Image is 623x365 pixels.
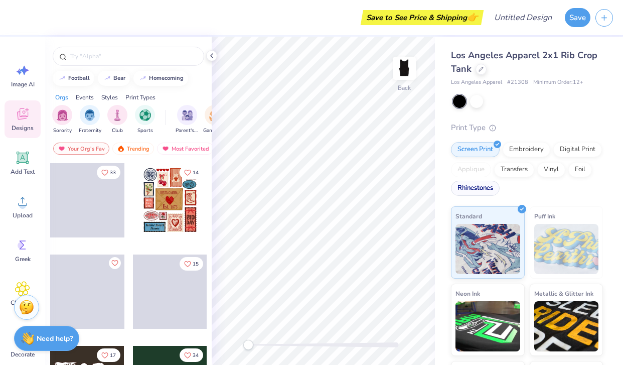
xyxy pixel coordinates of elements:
[182,109,193,121] img: Parent's Weekend Image
[55,93,68,102] div: Orgs
[533,78,583,87] span: Minimum Order: 12 +
[565,8,590,27] button: Save
[363,10,481,25] div: Save to See Price & Shipping
[135,105,155,135] button: filter button
[534,211,555,221] span: Puff Ink
[135,105,155,135] div: filter for Sports
[98,71,130,86] button: bear
[57,109,68,121] img: Sorority Image
[76,93,94,102] div: Events
[15,255,31,263] span: Greek
[112,143,154,155] div: Trending
[176,105,199,135] div: filter for Parent's Weekend
[193,262,199,267] span: 15
[52,105,72,135] button: filter button
[103,75,111,81] img: trend_line.gif
[193,353,199,358] span: 34
[112,127,123,135] span: Club
[53,71,94,86] button: football
[203,105,226,135] div: filter for Game Day
[455,288,480,299] span: Neon Ink
[53,127,72,135] span: Sorority
[84,109,95,121] img: Fraternity Image
[12,124,34,132] span: Designs
[180,348,203,362] button: Like
[13,211,33,219] span: Upload
[112,109,123,121] img: Club Image
[451,162,491,177] div: Applique
[455,211,482,221] span: Standard
[11,80,35,88] span: Image AI
[503,142,550,157] div: Embroidery
[451,122,603,134] div: Print Type
[68,75,90,81] div: football
[180,257,203,271] button: Like
[455,301,520,351] img: Neon Ink
[180,166,203,179] button: Like
[125,93,155,102] div: Print Types
[79,127,101,135] span: Fraternity
[534,288,593,299] span: Metallic & Glitter Ink
[157,143,214,155] div: Most Favorited
[451,49,597,75] span: Los Angeles Apparel 2x1 Rib Crop Tank
[486,8,560,28] input: Untitled Design
[139,109,151,121] img: Sports Image
[53,143,109,155] div: Your Org's Fav
[176,127,199,135] span: Parent's Weekend
[97,348,120,362] button: Like
[149,75,184,81] div: homecoming
[107,105,127,135] button: filter button
[58,75,66,81] img: trend_line.gif
[69,51,198,61] input: Try "Alpha"
[534,224,599,274] img: Puff Ink
[553,142,602,157] div: Digital Print
[203,105,226,135] button: filter button
[11,350,35,358] span: Decorate
[110,353,116,358] span: 17
[451,181,500,196] div: Rhinestones
[101,93,118,102] div: Styles
[137,127,153,135] span: Sports
[117,145,125,152] img: trending.gif
[58,145,66,152] img: most_fav.gif
[507,78,528,87] span: # 21308
[451,78,502,87] span: Los Angeles Apparel
[133,71,188,86] button: homecoming
[79,105,101,135] button: filter button
[203,127,226,135] span: Game Day
[568,162,592,177] div: Foil
[209,109,221,121] img: Game Day Image
[455,224,520,274] img: Standard
[107,105,127,135] div: filter for Club
[467,11,478,23] span: 👉
[52,105,72,135] div: filter for Sorority
[534,301,599,351] img: Metallic & Glitter Ink
[537,162,565,177] div: Vinyl
[11,168,35,176] span: Add Text
[113,75,125,81] div: bear
[193,170,199,175] span: 14
[243,340,253,350] div: Accessibility label
[79,105,101,135] div: filter for Fraternity
[37,334,73,343] strong: Need help?
[109,257,121,269] button: Like
[6,299,39,315] span: Clipart & logos
[394,58,414,78] img: Back
[162,145,170,152] img: most_fav.gif
[176,105,199,135] button: filter button
[139,75,147,81] img: trend_line.gif
[494,162,534,177] div: Transfers
[451,142,500,157] div: Screen Print
[110,170,116,175] span: 33
[97,166,120,179] button: Like
[398,83,411,92] div: Back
